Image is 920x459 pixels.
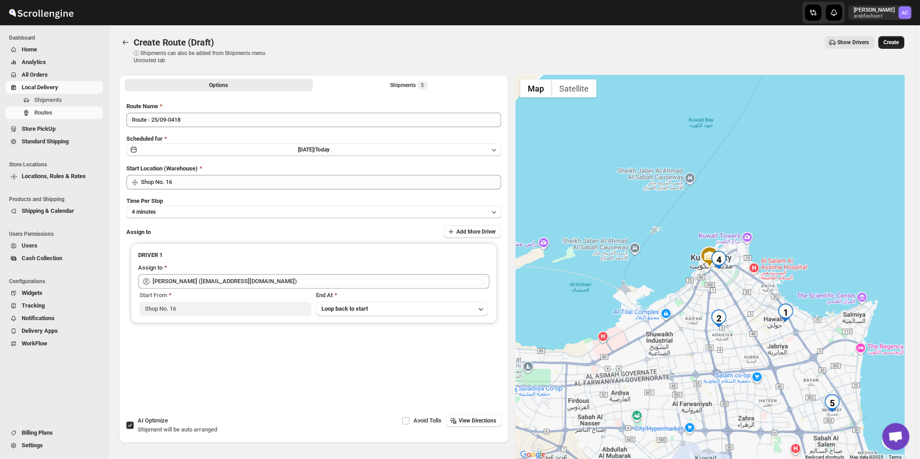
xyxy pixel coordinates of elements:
span: Add More Driver [456,228,496,235]
span: Time Per Stop [126,197,163,204]
span: Route Name [126,103,158,110]
span: Tracking [22,302,45,309]
span: Shipping & Calendar [22,207,74,214]
div: End At [316,291,488,300]
span: Avoid Tolls [414,417,441,424]
span: Start From [139,292,167,298]
p: [PERSON_NAME] [854,6,895,14]
span: Show Drivers [837,39,869,46]
span: Store PickUp [22,125,56,132]
button: Map camera controls [882,431,900,450]
button: Add More Driver [444,225,501,238]
span: Create [883,39,899,46]
input: Search location [141,175,501,189]
span: 4 minutes [132,208,156,216]
div: 2 [710,309,728,327]
span: Store Locations [9,161,104,168]
span: WorkFlow [22,340,47,347]
button: WorkFlow [5,337,103,350]
button: Show satellite imagery [552,79,596,97]
span: Local Delivery [22,84,58,91]
span: Notifications [22,315,55,321]
button: Analytics [5,56,103,69]
button: 4 minutes [126,206,501,218]
button: Tracking [5,299,103,312]
span: Dashboard [9,34,104,41]
button: Billing Plans [5,427,103,439]
span: Settings [22,442,43,449]
span: Routes [34,109,52,116]
input: Search assignee [153,274,489,289]
button: Delivery Apps [5,325,103,337]
div: Shipments [390,81,427,90]
button: All Route Options [125,79,313,92]
button: Users [5,239,103,252]
button: Locations, Rules & Rates [5,170,103,183]
h3: DRIVER 1 [138,251,489,260]
button: Routes [119,36,132,49]
span: Cash Collection [22,255,62,262]
span: Delivery Apps [22,327,58,334]
button: Cash Collection [5,252,103,265]
span: Shipments [34,96,62,103]
span: View Directions [459,417,496,424]
button: View Directions [446,414,502,427]
div: Open chat [882,423,909,450]
span: Abizer Chikhly [898,6,911,19]
img: ScrollEngine [7,1,75,24]
span: Users [22,242,37,249]
button: [DATE]|Today [126,143,501,156]
button: All Orders [5,69,103,81]
span: Scheduled for [126,135,163,142]
span: Assign to [126,229,151,235]
span: Start Location (Warehouse) [126,165,198,172]
span: Standard Shipping [22,138,69,145]
div: 5 [823,394,841,412]
div: 4 [710,251,728,269]
span: Shipment will be auto arranged [138,426,217,433]
span: 5 [421,82,424,89]
button: Settings [5,439,103,452]
span: Create Route (Draft) [134,37,214,48]
div: 1 [776,303,795,321]
button: Show Drivers [825,36,874,49]
span: Today [315,147,330,153]
button: Routes [5,106,103,119]
button: Create [878,36,904,49]
span: Home [22,46,37,53]
button: Shipping & Calendar [5,205,103,217]
span: Analytics [22,59,46,65]
span: Billing Plans [22,429,53,436]
span: Options [209,82,228,89]
div: Assign to [138,263,163,272]
button: Show street map [520,79,552,97]
button: Widgets [5,287,103,299]
span: [DATE] | [298,147,315,153]
span: Widgets [22,289,42,296]
span: Locations, Rules & Rates [22,173,86,179]
input: Eg: Bengaluru Route [126,113,501,127]
span: Users Permissions [9,230,104,238]
button: Selected Shipments [315,79,503,92]
span: Loop back to start [321,305,368,312]
span: All Orders [22,71,48,78]
text: AC [901,10,908,16]
span: Products and Shipping [9,196,104,203]
div: All Route Options [119,95,508,394]
button: Home [5,43,103,56]
p: ⓘ Shipments can also be added from Shipments menu Unrouted tab [134,50,276,64]
button: User menu [848,5,912,20]
button: Shipments [5,94,103,106]
p: arabfashion1 [854,14,895,19]
span: Configurations [9,278,104,285]
button: Notifications [5,312,103,325]
span: AI Optimize [138,417,168,424]
button: Loop back to start [316,302,488,316]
